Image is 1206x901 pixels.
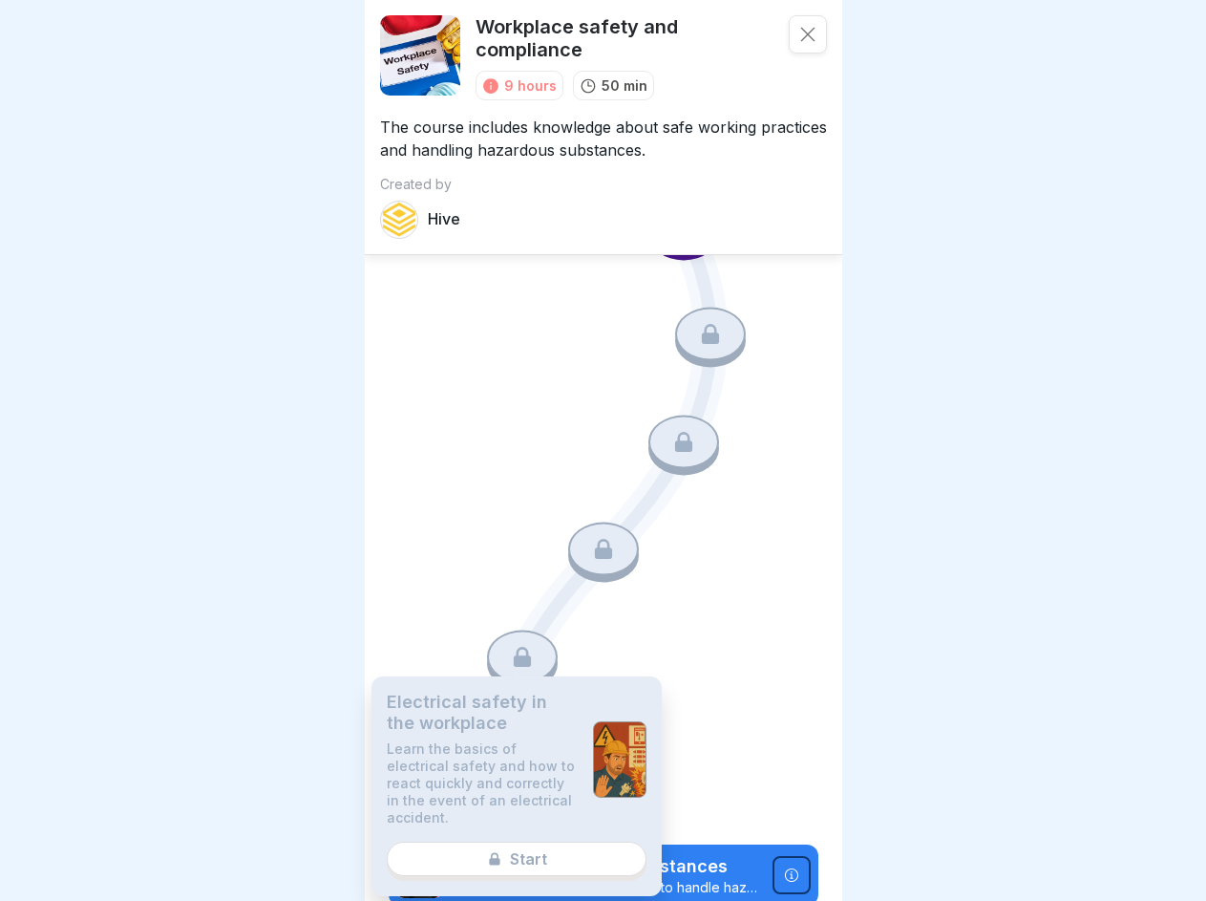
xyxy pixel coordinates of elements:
div: 9 hours [504,75,557,96]
p: The course includes knowledge about safe working practices and handling hazardous substances. [380,100,827,161]
p: Created by [380,177,827,193]
p: Electrical safety in the workplace [387,692,578,733]
p: Hive [428,210,460,228]
p: Learn the basics of electrical safety and how to react quickly and correctly in the event of an e... [387,740,578,826]
p: 50 min [602,75,647,96]
p: Workplace safety and compliance [476,15,773,61]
